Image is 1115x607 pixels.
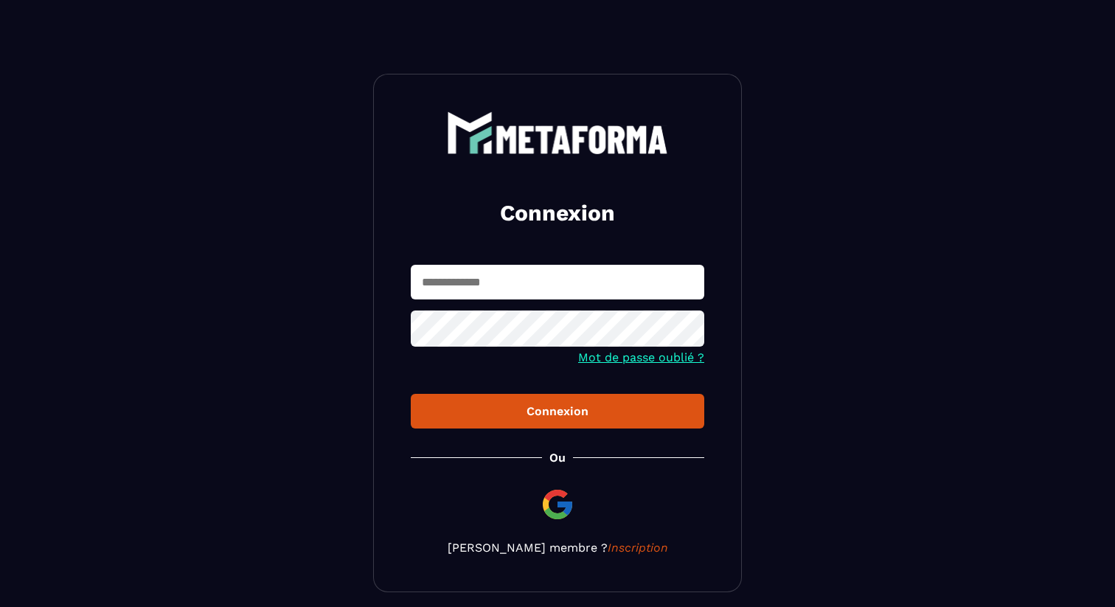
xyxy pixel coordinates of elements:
p: Ou [549,451,566,465]
img: google [540,487,575,522]
p: [PERSON_NAME] membre ? [411,541,704,555]
a: logo [411,111,704,154]
div: Connexion [423,404,692,418]
a: Mot de passe oublié ? [578,350,704,364]
a: Inscription [608,541,668,555]
button: Connexion [411,394,704,429]
h2: Connexion [428,198,687,228]
img: logo [447,111,668,154]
